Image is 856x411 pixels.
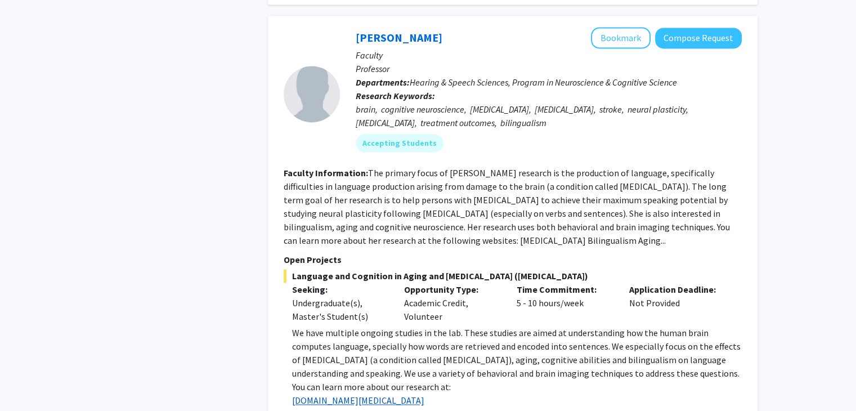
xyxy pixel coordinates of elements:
[356,134,443,152] mat-chip: Accepting Students
[356,48,742,62] p: Faculty
[284,167,368,178] b: Faculty Information:
[8,360,48,403] iframe: Chat
[404,283,500,296] p: Opportunity Type:
[508,283,621,323] div: 5 - 10 hours/week
[284,269,742,283] span: Language and Cognition in Aging and [MEDICAL_DATA] ([MEDICAL_DATA])
[410,77,677,88] span: Hearing & Speech Sciences, Program in Neuroscience & Cognitive Science
[356,90,435,101] b: Research Keywords:
[621,283,733,323] div: Not Provided
[292,326,742,380] p: We have multiple ongoing studies in the lab. These studies are aimed at understanding how the hum...
[292,395,424,406] a: [DOMAIN_NAME][MEDICAL_DATA]
[356,102,742,129] div: brain, cognitive neuroscience, [MEDICAL_DATA], [MEDICAL_DATA], stroke, neural plasticity, [MEDICA...
[517,283,612,296] p: Time Commitment:
[292,296,388,323] div: Undergraduate(s), Master's Student(s)
[629,283,725,296] p: Application Deadline:
[292,380,742,394] p: You can learn more about our research at:
[356,62,742,75] p: Professor
[356,30,442,44] a: [PERSON_NAME]
[284,167,730,246] fg-read-more: The primary focus of [PERSON_NAME] research is the production of language, specifically difficult...
[292,283,388,296] p: Seeking:
[356,77,410,88] b: Departments:
[591,27,651,48] button: Add Yasmeen Faroqi-Shah to Bookmarks
[284,253,742,266] p: Open Projects
[655,28,742,48] button: Compose Request to Yasmeen Faroqi-Shah
[396,283,508,323] div: Academic Credit, Volunteer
